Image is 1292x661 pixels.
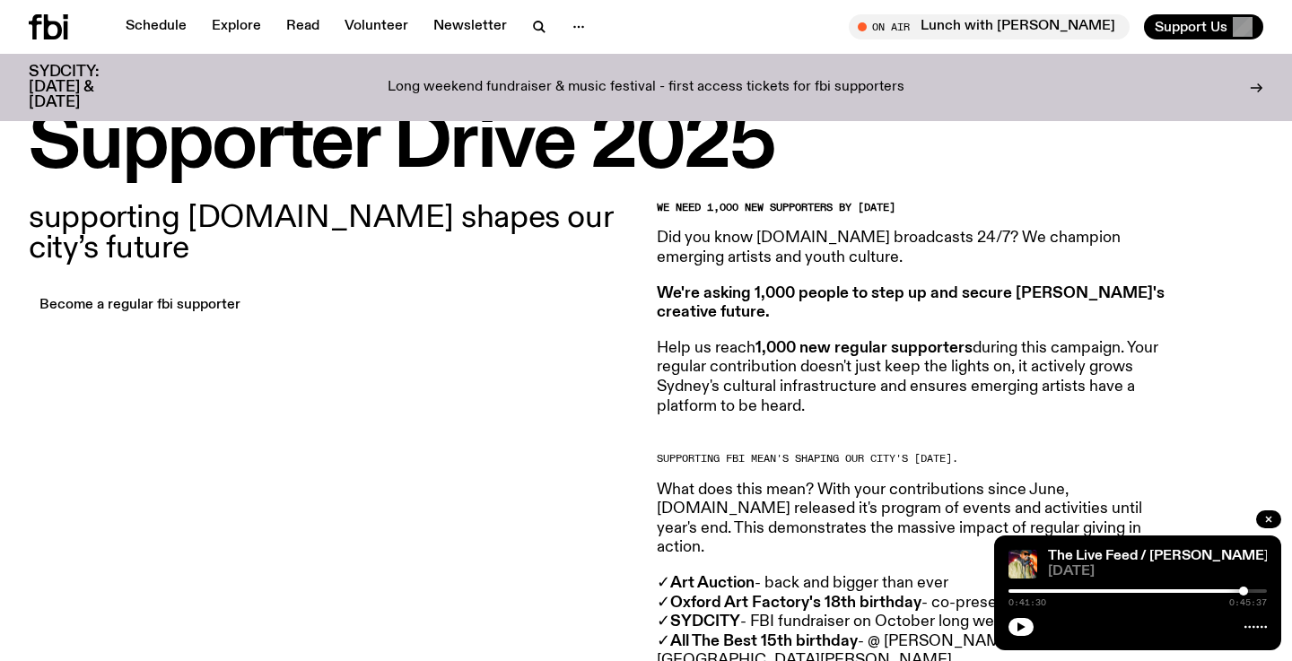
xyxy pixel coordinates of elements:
strong: Art Auction [670,575,755,591]
p: Help us reach during this campaign. Your regular contribution doesn't just keep the lights on, it... [657,339,1174,416]
strong: 1,000 new regular supporters [755,340,973,356]
a: The Live Feed / [PERSON_NAME] [1048,549,1269,563]
p: supporting [DOMAIN_NAME] shapes our city’s future [29,203,635,264]
span: 0:45:37 [1229,598,1267,607]
span: Support Us [1155,19,1227,35]
button: Support Us [1144,14,1263,39]
strong: We need 1,000 new supporters by [DATE] [657,200,895,214]
strong: We're asking 1,000 people to step up and secure [PERSON_NAME]'s creative future. [657,285,1165,321]
strong: SYDCITY [670,613,740,630]
span: 0:41:30 [1008,598,1046,607]
span: [DATE] [1048,565,1267,578]
button: On AirLunch with [PERSON_NAME] [849,14,1130,39]
a: Read [275,14,330,39]
p: Did you know [DOMAIN_NAME] broadcasts 24/7? We champion emerging artists and youth culture. [657,229,1174,267]
a: Newsletter [423,14,518,39]
p: Long weekend fundraiser & music festival - first access tickets for fbi supporters [388,80,904,96]
p: What does this mean? With your contributions since June, [DOMAIN_NAME] released it's program of e... [657,481,1174,558]
a: Schedule [115,14,197,39]
h3: SYDCITY: [DATE] & [DATE] [29,65,144,110]
strong: All The Best 15th birthday [670,633,858,649]
img: A portrait shot of Keanu Nelson singing into a microphone, shot from the waist up. He is wearing ... [1008,550,1037,578]
a: Become a regular fbi supporter [29,292,251,317]
h2: Supporting fbi mean's shaping our city's [DATE]. [657,454,1174,464]
strong: Oxford Art Factory's 18th birthday [670,595,921,611]
a: Explore [201,14,272,39]
a: Volunteer [334,14,419,39]
h1: Supporter Drive 2025 [29,109,1263,181]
